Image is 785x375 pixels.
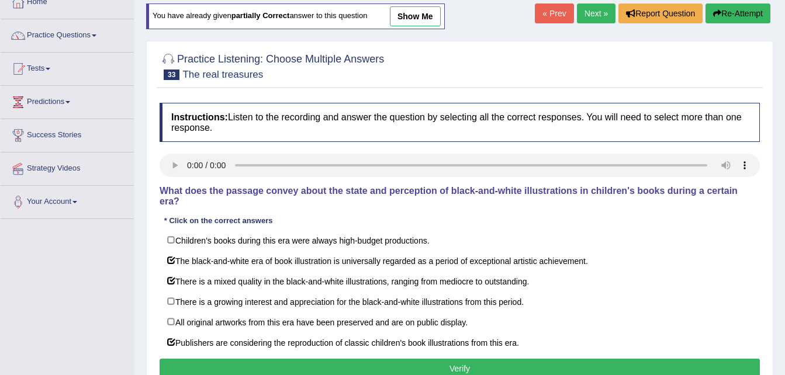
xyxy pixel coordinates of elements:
a: Next » [577,4,615,23]
b: partially correct [231,12,290,20]
label: The black-and-white era of book illustration is universally regarded as a period of exceptional a... [160,250,760,271]
a: Strategy Videos [1,152,134,182]
label: Children's books during this era were always high-budget productions. [160,230,760,251]
label: There is a mixed quality in the black-and-white illustrations, ranging from mediocre to outstanding. [160,270,760,291]
small: The real treasures [182,69,263,80]
a: Tests [1,53,134,82]
h4: What does the passage convey about the state and perception of black-and-white illustrations in c... [160,186,760,206]
a: « Prev [535,4,573,23]
button: Report Question [618,4,703,23]
button: Re-Attempt [706,4,770,23]
a: Predictions [1,86,134,115]
label: Publishers are considering the reproduction of classic children's book illustrations from this era. [160,332,760,353]
a: Success Stories [1,119,134,148]
h4: Listen to the recording and answer the question by selecting all the correct responses. You will ... [160,103,760,142]
label: There is a growing interest and appreciation for the black-and-white illustrations from this period. [160,291,760,312]
div: * Click on the correct answers [160,216,277,227]
label: All original artworks from this era have been preserved and are on public display. [160,311,760,332]
b: Instructions: [171,112,228,122]
span: 33 [164,70,179,80]
h2: Practice Listening: Choose Multiple Answers [160,51,384,80]
div: You have already given answer to this question [146,4,445,29]
a: Practice Questions [1,19,134,48]
a: Your Account [1,186,134,215]
a: show me [390,6,441,26]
